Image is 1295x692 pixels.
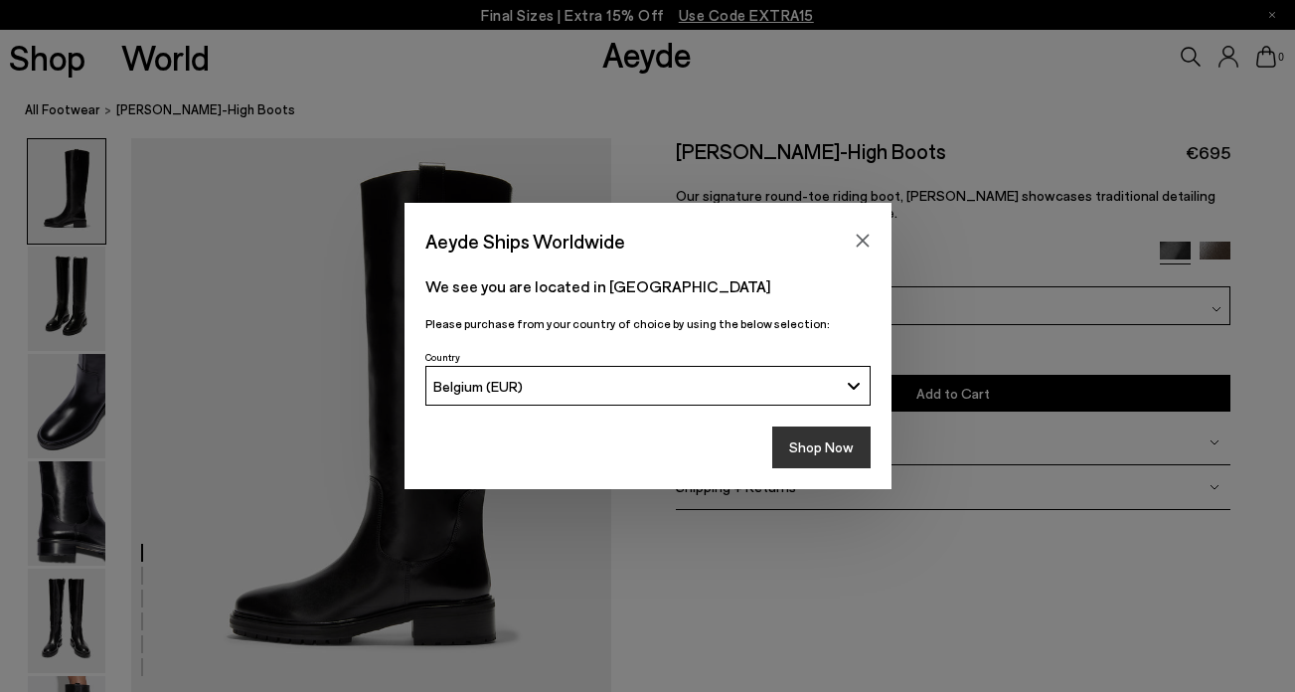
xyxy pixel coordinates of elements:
[772,427,871,468] button: Shop Now
[425,314,871,333] p: Please purchase from your country of choice by using the below selection:
[848,226,878,256] button: Close
[433,378,523,395] span: Belgium (EUR)
[425,351,460,363] span: Country
[425,224,625,259] span: Aeyde Ships Worldwide
[425,274,871,298] p: We see you are located in [GEOGRAPHIC_DATA]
